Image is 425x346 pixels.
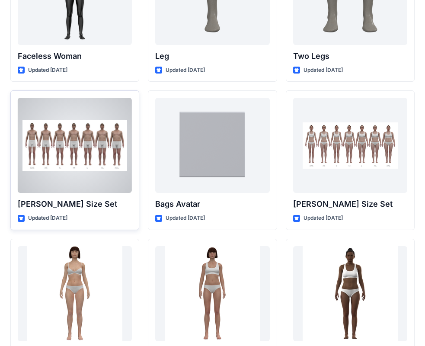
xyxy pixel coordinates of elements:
[28,66,67,75] p: Updated [DATE]
[155,50,269,62] p: Leg
[293,246,407,341] a: Gabrielle
[293,198,407,210] p: [PERSON_NAME] Size Set
[166,66,205,75] p: Updated [DATE]
[304,66,343,75] p: Updated [DATE]
[155,198,269,210] p: Bags Avatar
[293,98,407,193] a: Olivia Size Set
[155,246,269,341] a: Emma
[28,214,67,223] p: Updated [DATE]
[155,98,269,193] a: Bags Avatar
[293,50,407,62] p: Two Legs
[18,198,132,210] p: [PERSON_NAME] Size Set
[18,50,132,62] p: Faceless Woman
[304,214,343,223] p: Updated [DATE]
[18,246,132,341] a: Bella
[166,214,205,223] p: Updated [DATE]
[18,98,132,193] a: Oliver Size Set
